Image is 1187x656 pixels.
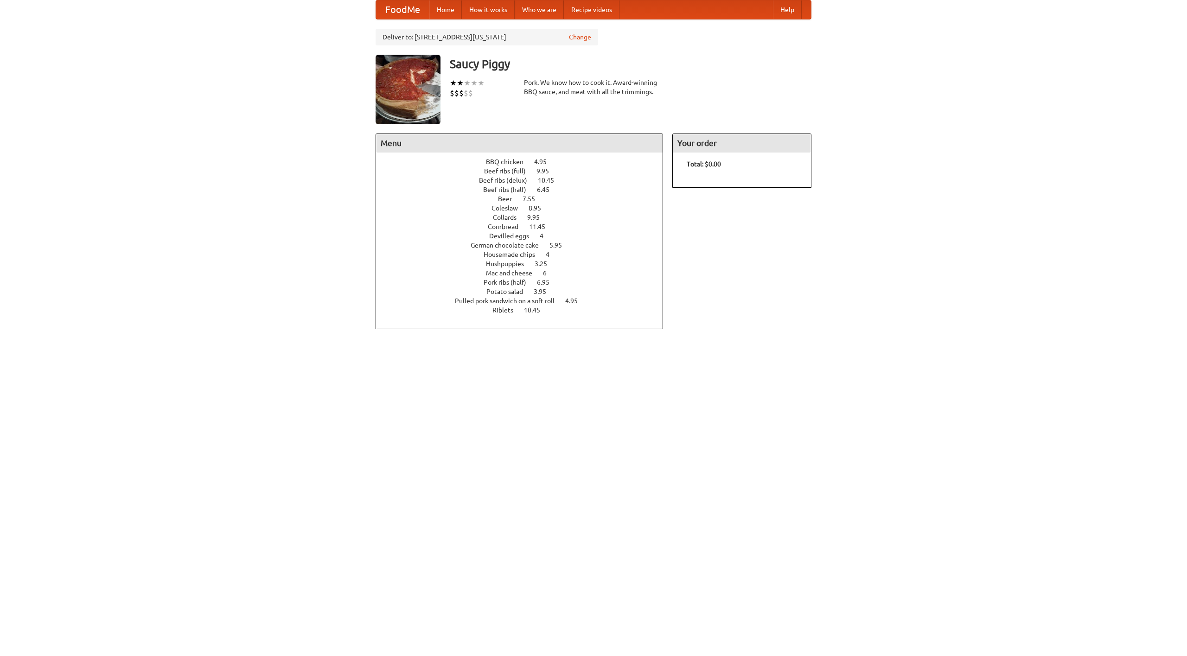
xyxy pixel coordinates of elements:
a: Who we are [515,0,564,19]
span: 10.45 [538,177,563,184]
span: 9.95 [536,167,558,175]
a: Mac and cheese 6 [486,269,564,277]
span: 4.95 [565,297,587,305]
h4: Menu [376,134,663,153]
span: Housemade chips [484,251,544,258]
div: Deliver to: [STREET_ADDRESS][US_STATE] [376,29,598,45]
a: Beer 7.55 [498,195,552,203]
span: Pulled pork sandwich on a soft roll [455,297,564,305]
a: Recipe videos [564,0,619,19]
span: 4 [546,251,559,258]
li: ★ [464,78,471,88]
span: 3.25 [535,260,556,267]
li: $ [454,88,459,98]
a: Beef ribs (delux) 10.45 [479,177,571,184]
span: 6 [543,269,556,277]
span: 9.95 [527,214,549,221]
span: 4.95 [534,158,556,166]
a: Pork ribs (half) 6.95 [484,279,567,286]
a: Coleslaw 8.95 [491,204,558,212]
h4: Your order [673,134,811,153]
span: Beef ribs (full) [484,167,535,175]
a: Beef ribs (full) 9.95 [484,167,566,175]
a: Devilled eggs 4 [489,232,561,240]
span: 4 [540,232,553,240]
li: ★ [471,78,478,88]
a: Collards 9.95 [493,214,557,221]
b: Total: $0.00 [687,160,721,168]
li: ★ [450,78,457,88]
span: Beef ribs (half) [483,186,536,193]
span: Potato salad [486,288,532,295]
a: Help [773,0,802,19]
span: Cornbread [488,223,528,230]
a: Home [429,0,462,19]
span: 3.95 [534,288,555,295]
a: Housemade chips 4 [484,251,567,258]
a: Beef ribs (half) 6.45 [483,186,567,193]
h3: Saucy Piggy [450,55,811,73]
a: Change [569,32,591,42]
a: German chocolate cake 5.95 [471,242,579,249]
span: Pork ribs (half) [484,279,536,286]
a: Hushpuppies 3.25 [486,260,564,267]
a: Cornbread 11.45 [488,223,562,230]
span: Beef ribs (delux) [479,177,536,184]
span: 7.55 [523,195,544,203]
a: Riblets 10.45 [492,306,557,314]
span: 5.95 [549,242,571,249]
a: FoodMe [376,0,429,19]
li: $ [459,88,464,98]
a: BBQ chicken 4.95 [486,158,564,166]
a: How it works [462,0,515,19]
li: ★ [478,78,485,88]
span: 10.45 [524,306,549,314]
span: Riblets [492,306,523,314]
img: angular.jpg [376,55,440,124]
span: Hushpuppies [486,260,533,267]
span: Devilled eggs [489,232,538,240]
span: 6.45 [537,186,559,193]
span: Beer [498,195,521,203]
span: 11.45 [529,223,555,230]
span: German chocolate cake [471,242,548,249]
a: Potato salad 3.95 [486,288,563,295]
li: $ [468,88,473,98]
div: Pork. We know how to cook it. Award-winning BBQ sauce, and meat with all the trimmings. [524,78,663,96]
span: 6.95 [537,279,559,286]
li: $ [450,88,454,98]
a: Pulled pork sandwich on a soft roll 4.95 [455,297,595,305]
li: ★ [457,78,464,88]
span: Coleslaw [491,204,527,212]
span: Mac and cheese [486,269,542,277]
span: Collards [493,214,526,221]
span: BBQ chicken [486,158,533,166]
span: 8.95 [529,204,550,212]
li: $ [464,88,468,98]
